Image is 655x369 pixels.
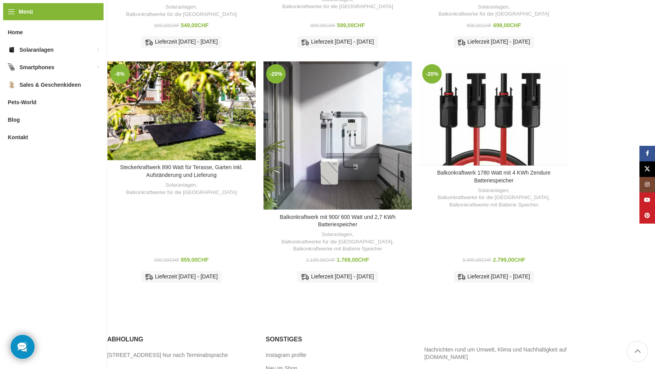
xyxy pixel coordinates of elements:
[281,238,392,246] a: Balkonkraftwerke für die [GEOGRAPHIC_DATA]
[8,81,16,89] img: Sales & Geschenkideen
[111,3,252,18] div: ,
[181,22,209,28] bdi: 549,00
[639,208,655,224] a: Pinterest Social Link
[111,182,252,196] div: ,
[165,3,196,11] a: Solaranlagen
[297,36,378,48] div: Lieferzeit [DATE] - [DATE]
[438,194,549,201] a: Balkonkraftwerke für die [GEOGRAPHIC_DATA]
[467,23,492,28] bdi: 898,00
[8,113,20,127] span: Blog
[266,352,307,359] a: Instagram profile
[358,257,369,263] span: CHF
[493,22,521,28] bdi: 699,00
[481,23,492,28] span: CHF
[154,23,179,28] bdi: 699,00
[424,346,567,360] a: Nachrichten rund um Umwelt, Klima und Nachhaltigkeit auf [DOMAIN_NAME]
[639,177,655,192] a: Instagram Social Link
[437,170,550,184] a: Balkonkraftwerk 1780 Watt mit 4 KWh Zendure Batteriespeicher
[639,192,655,208] a: YouTube Social Link
[280,214,396,228] a: Balkonkraftwerk mit 900/ 600 Watt und 2,7 KWh Batteriespeicher
[462,257,492,263] bdi: 3.499,00
[510,22,521,28] span: CHF
[628,342,647,361] a: Scroll to top button
[306,257,335,263] bdi: 2.199,00
[454,36,534,48] div: Lieferzeit [DATE] - [DATE]
[449,201,538,209] a: Balkonkraftwerke mit Batterie Speicher
[141,271,221,283] div: Lieferzeit [DATE] - [DATE]
[126,189,237,196] a: Balkonkraftwerke für die [GEOGRAPHIC_DATA]
[639,161,655,177] a: X Social Link
[420,61,568,166] a: Balkonkraftwerk 1780 Watt mit 4 KWh Zendure Batteriespeicher
[481,257,492,263] span: CHF
[141,36,221,48] div: Lieferzeit [DATE] - [DATE]
[311,23,335,28] bdi: 899,00
[107,61,256,160] a: Steckerkraftwerk 890 Watt für Terasse, Garten inkl. Aufständerung und Lieferung
[154,257,179,263] bdi: 930,00
[110,64,130,84] span: -8%
[514,257,525,263] span: CHF
[263,61,412,210] a: Balkonkraftwerk mit 900/ 600 Watt und 2,7 KWh Batteriespeicher
[282,3,393,10] a: Balkonkraftwerke für die [GEOGRAPHIC_DATA]
[120,164,243,178] a: Steckerkraftwerk 890 Watt für Terasse, Garten inkl. Aufständerung und Lieferung
[337,257,369,263] bdi: 1.769,00
[19,78,81,92] span: Sales & Geschenkideen
[19,60,54,74] span: Smartphones
[354,22,365,28] span: CHF
[197,257,209,263] span: CHF
[325,23,335,28] span: CHF
[107,335,254,344] h5: Abholung
[493,257,525,263] bdi: 2.799,00
[423,3,564,18] div: ,
[454,271,534,283] div: Lieferzeit [DATE] - [DATE]
[8,130,28,144] span: Kontakt
[293,245,382,253] a: Balkonkraftwerke mit Batterie Speicher
[478,187,508,194] a: Solaranlagen
[8,46,16,54] img: Solaranlagen
[423,187,564,209] div: , ,
[169,257,179,263] span: CHF
[438,10,549,18] a: Balkonkraftwerke für die [GEOGRAPHIC_DATA]
[181,257,209,263] bdi: 859,00
[266,335,413,344] h5: Sonstiges
[478,3,508,11] a: Solaranlagen
[169,23,179,28] span: CHF
[8,63,16,71] img: Smartphones
[19,43,54,57] span: Solaranlagen
[422,64,442,84] span: -20%
[267,231,408,253] div: , ,
[325,257,335,263] span: CHF
[639,146,655,161] a: Facebook Social Link
[8,95,37,109] span: Pets-World
[266,64,286,84] span: -20%
[197,22,209,28] span: CHF
[126,11,237,18] a: Balkonkraftwerke für die [GEOGRAPHIC_DATA]
[321,231,352,238] a: Solaranlagen
[8,25,23,39] span: Home
[165,182,196,189] a: Solaranlagen
[107,352,229,359] a: [STREET_ADDRESS] Nur nach Terminabsprache
[19,7,33,16] span: Menü
[337,22,365,28] bdi: 599,00
[297,271,378,283] div: Lieferzeit [DATE] - [DATE]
